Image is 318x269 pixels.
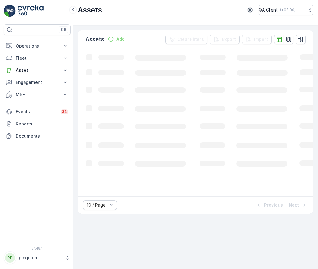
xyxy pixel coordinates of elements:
p: 34 [62,109,67,114]
p: Assets [78,5,102,15]
button: Export [210,35,240,44]
p: Next [289,202,299,208]
button: QA Client(+03:00) [259,5,313,15]
p: ( +03:00 ) [280,8,296,12]
a: Documents [4,130,71,142]
button: Next [288,201,308,209]
img: logo [4,5,16,17]
p: Import [254,36,268,42]
p: MRF [16,91,58,98]
p: pingdom [19,255,62,261]
p: Fleet [16,55,58,61]
p: Reports [16,121,68,127]
p: QA Client [259,7,278,13]
span: v 1.48.1 [4,247,71,250]
p: Export [222,36,236,42]
img: logo_light-DOdMpM7g.png [18,5,44,17]
button: Import [242,35,272,44]
div: PP [5,253,15,263]
p: Operations [16,43,58,49]
p: ⌘B [60,27,66,32]
p: Previous [264,202,283,208]
p: Clear Filters [177,36,204,42]
p: Asset [16,67,58,73]
a: Events34 [4,106,71,118]
button: Fleet [4,52,71,64]
a: Reports [4,118,71,130]
button: Previous [255,201,283,209]
button: MRF [4,88,71,101]
button: PPpingdom [4,251,71,264]
button: Asset [4,64,71,76]
p: Events [16,109,57,115]
button: Add [105,35,127,43]
p: Engagement [16,79,58,85]
button: Operations [4,40,71,52]
button: Clear Filters [165,35,207,44]
button: Engagement [4,76,71,88]
p: Assets [85,35,104,44]
p: Documents [16,133,68,139]
p: Add [116,36,125,42]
